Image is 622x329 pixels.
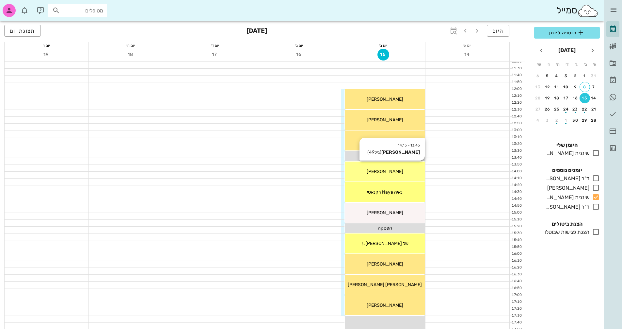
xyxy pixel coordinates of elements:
h4: הצגת ביטולים [534,220,600,228]
h3: [DATE] [247,25,267,38]
div: 17:20 [510,306,523,312]
div: 18 [551,96,562,100]
div: יום א׳ [425,42,509,49]
button: 2 [570,71,581,81]
div: 2 [570,74,581,78]
button: 11 [551,82,562,92]
span: תג [19,5,23,9]
button: 2 [551,115,562,126]
div: 17:30 [510,313,523,319]
button: 25 [551,104,562,114]
div: 15:20 [510,224,523,229]
div: 15 [580,96,590,100]
div: 14:10 [510,176,523,181]
div: 16:20 [510,265,523,270]
button: 3 [542,115,553,126]
div: 15:40 [510,237,523,243]
div: 17:40 [510,320,523,325]
div: 14:30 [510,189,523,195]
button: 19 [542,93,553,103]
div: 2 [551,118,562,123]
div: 1 [561,118,571,123]
button: [DATE] [556,44,578,57]
span: 15 [377,52,389,57]
span: [PERSON_NAME] [367,169,403,174]
div: 7 [589,85,599,89]
div: 21 [589,107,599,112]
div: 8 [580,85,590,89]
button: 29 [580,115,590,126]
button: 12 [542,82,553,92]
button: 18 [551,93,562,103]
th: ב׳ [581,59,590,70]
div: סמייל [556,4,598,18]
button: 8 [580,82,590,92]
button: 1 [561,115,571,126]
div: שיננית [PERSON_NAME] [543,149,589,157]
button: 27 [533,104,543,114]
button: חודש הבא [535,44,547,56]
span: 18 [125,52,136,57]
button: הוספה ליומן [534,27,600,39]
div: 26 [542,107,553,112]
button: 14 [462,49,473,61]
div: 15:50 [510,244,523,250]
button: 15 [580,93,590,103]
div: 17:00 [510,292,523,298]
span: [PERSON_NAME] [367,261,403,267]
div: 12:50 [510,121,523,126]
div: 14:40 [510,196,523,202]
div: 13:20 [510,141,523,147]
button: 3 [561,71,571,81]
span: הפסקה [378,225,392,231]
th: ד׳ [563,59,571,70]
div: 14:50 [510,203,523,209]
div: 27 [533,107,543,112]
span: נאיה Naya רקנאטי [367,189,403,195]
div: 3 [542,118,553,123]
button: 5 [542,71,553,81]
button: 19 [40,49,52,61]
div: יום ד׳ [173,42,257,49]
div: 4 [551,74,562,78]
button: 16 [293,49,305,61]
img: SmileCloud logo [577,4,598,17]
div: 17 [561,96,571,100]
span: 17 [209,52,221,57]
div: 29 [580,118,590,123]
div: 11 [551,85,562,89]
span: [PERSON_NAME] [367,210,403,216]
div: 25 [551,107,562,112]
span: [PERSON_NAME] [367,117,403,123]
button: היום [487,25,509,37]
button: 17 [209,49,221,61]
div: 30 [570,118,581,123]
div: יום ה׳ [89,42,173,49]
div: 12:30 [510,107,523,113]
div: 16:30 [510,272,523,277]
div: 12 [542,85,553,89]
button: 31 [589,71,599,81]
div: 13:00 [510,128,523,133]
button: 22 [580,104,590,114]
div: 12:00 [510,86,523,92]
div: 16:50 [510,286,523,291]
button: 1 [580,71,590,81]
div: 9 [570,85,581,89]
button: 4 [533,115,543,126]
div: 1 [580,74,590,78]
th: ה׳ [553,59,562,70]
span: 14 [462,52,473,57]
div: 16:10 [510,258,523,264]
div: 11:50 [510,79,523,85]
div: 5 [542,74,553,78]
button: 10 [561,82,571,92]
div: 15:00 [510,210,523,216]
button: 28 [589,115,599,126]
button: 16 [570,93,581,103]
div: 11:30 [510,66,523,71]
div: יום ו׳ [5,42,88,49]
button: 20 [533,93,543,103]
div: 16:00 [510,251,523,257]
div: 14:20 [510,182,523,188]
